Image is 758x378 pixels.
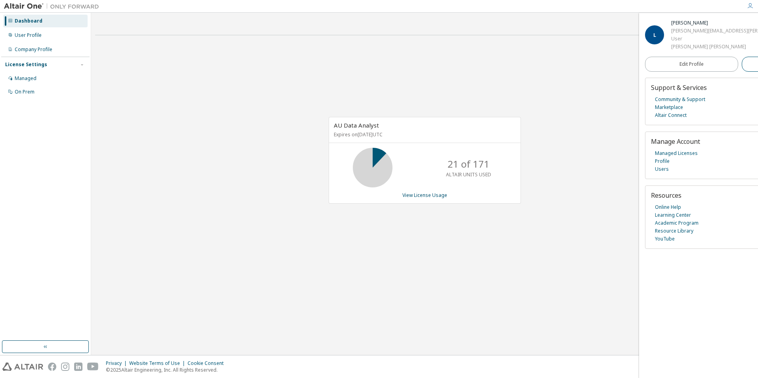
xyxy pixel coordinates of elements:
[651,191,681,200] span: Resources
[680,61,704,67] span: Edit Profile
[655,157,670,165] a: Profile
[48,363,56,371] img: facebook.svg
[446,171,491,178] p: ALTAIR UNITS USED
[655,227,693,235] a: Resource Library
[15,89,34,95] div: On Prem
[106,360,129,367] div: Privacy
[106,367,228,373] p: © 2025 Altair Engineering, Inc. All Rights Reserved.
[655,165,669,173] a: Users
[15,32,42,38] div: User Profile
[4,2,103,10] img: Altair One
[653,32,656,38] span: L
[2,363,43,371] img: altair_logo.svg
[402,192,447,199] a: View License Usage
[655,203,681,211] a: Online Help
[645,57,738,72] a: Edit Profile
[655,111,687,119] a: Altair Connect
[15,18,42,24] div: Dashboard
[655,235,675,243] a: YouTube
[651,83,707,92] span: Support & Services
[15,75,36,82] div: Managed
[5,61,47,68] div: License Settings
[61,363,69,371] img: instagram.svg
[655,149,698,157] a: Managed Licenses
[74,363,82,371] img: linkedin.svg
[334,121,379,129] span: AU Data Analyst
[655,103,683,111] a: Marketplace
[15,46,52,53] div: Company Profile
[129,360,188,367] div: Website Terms of Use
[655,211,691,219] a: Learning Center
[448,157,490,171] p: 21 of 171
[188,360,228,367] div: Cookie Consent
[87,363,99,371] img: youtube.svg
[651,137,700,146] span: Manage Account
[655,219,699,227] a: Academic Program
[655,95,705,103] a: Community & Support
[334,131,514,138] p: Expires on [DATE] UTC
